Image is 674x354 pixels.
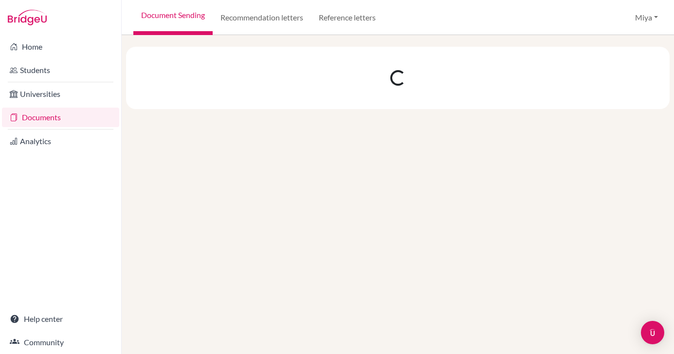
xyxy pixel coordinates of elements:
[641,321,664,344] div: Open Intercom Messenger
[2,131,119,151] a: Analytics
[631,8,662,27] button: Miya
[2,309,119,329] a: Help center
[2,60,119,80] a: Students
[2,37,119,56] a: Home
[2,84,119,104] a: Universities
[8,10,47,25] img: Bridge-U
[2,108,119,127] a: Documents
[2,333,119,352] a: Community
